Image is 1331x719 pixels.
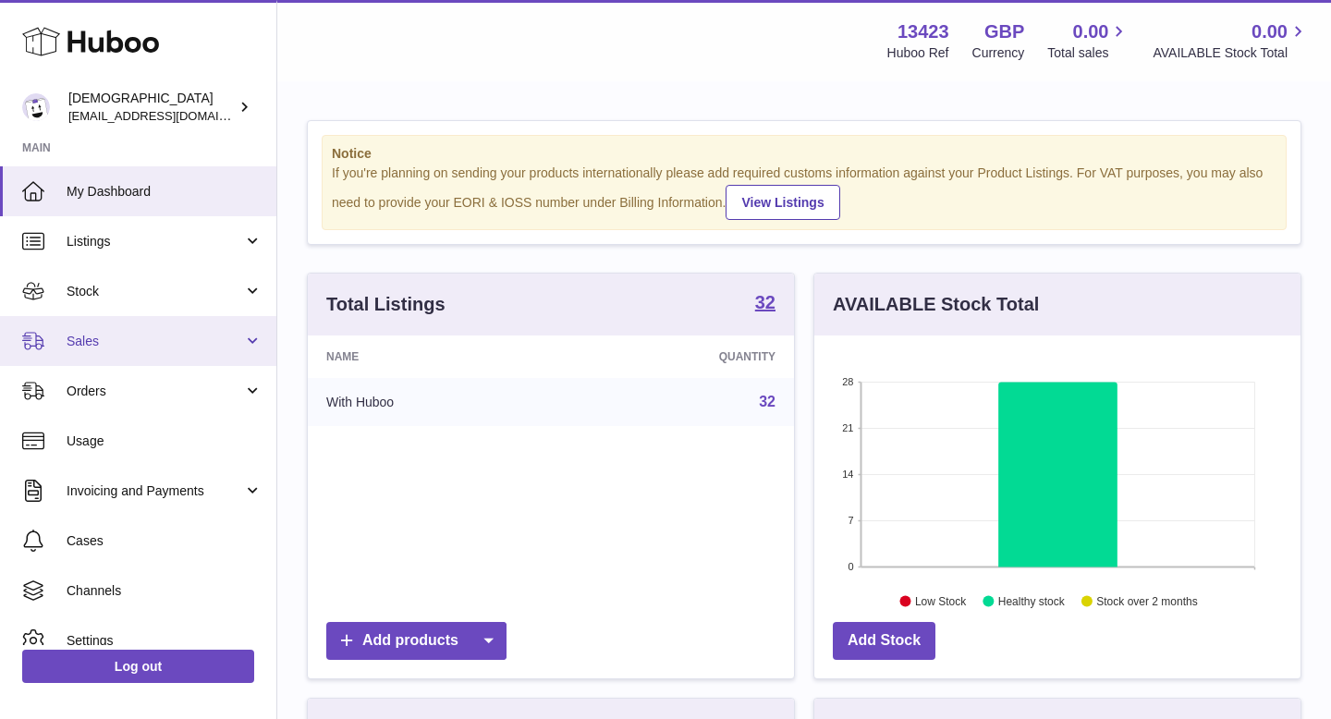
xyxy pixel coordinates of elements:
a: View Listings [726,185,839,220]
span: Channels [67,582,263,600]
div: If you're planning on sending your products internationally please add required customs informati... [332,165,1276,220]
text: 14 [842,469,853,480]
a: Add products [326,622,507,660]
text: 21 [842,422,853,433]
span: AVAILABLE Stock Total [1153,44,1309,62]
span: Orders [67,383,243,400]
div: [DEMOGRAPHIC_DATA] [68,90,235,125]
h3: AVAILABLE Stock Total [833,292,1039,317]
h3: Total Listings [326,292,446,317]
strong: 13423 [898,19,949,44]
a: Log out [22,650,254,683]
strong: GBP [984,19,1024,44]
text: 7 [848,515,853,526]
a: 0.00 AVAILABLE Stock Total [1153,19,1309,62]
span: My Dashboard [67,183,263,201]
span: Sales [67,333,243,350]
th: Name [308,335,564,378]
span: Cases [67,532,263,550]
span: 0.00 [1073,19,1109,44]
th: Quantity [564,335,794,378]
span: Usage [67,433,263,450]
span: 0.00 [1252,19,1288,44]
span: Total sales [1047,44,1130,62]
div: Huboo Ref [887,44,949,62]
a: 32 [759,394,775,409]
td: With Huboo [308,378,564,426]
text: Healthy stock [998,594,1066,607]
a: Add Stock [833,622,935,660]
span: Settings [67,632,263,650]
span: Listings [67,233,243,250]
a: 32 [755,293,775,315]
a: 0.00 Total sales [1047,19,1130,62]
strong: 32 [755,293,775,311]
strong: Notice [332,145,1276,163]
text: 28 [842,376,853,387]
text: 0 [848,561,853,572]
div: Currency [972,44,1025,62]
span: [EMAIL_ADDRESS][DOMAIN_NAME] [68,108,272,123]
text: Stock over 2 months [1096,594,1197,607]
span: Stock [67,283,243,300]
span: Invoicing and Payments [67,482,243,500]
img: olgazyuz@outlook.com [22,93,50,121]
text: Low Stock [915,594,967,607]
